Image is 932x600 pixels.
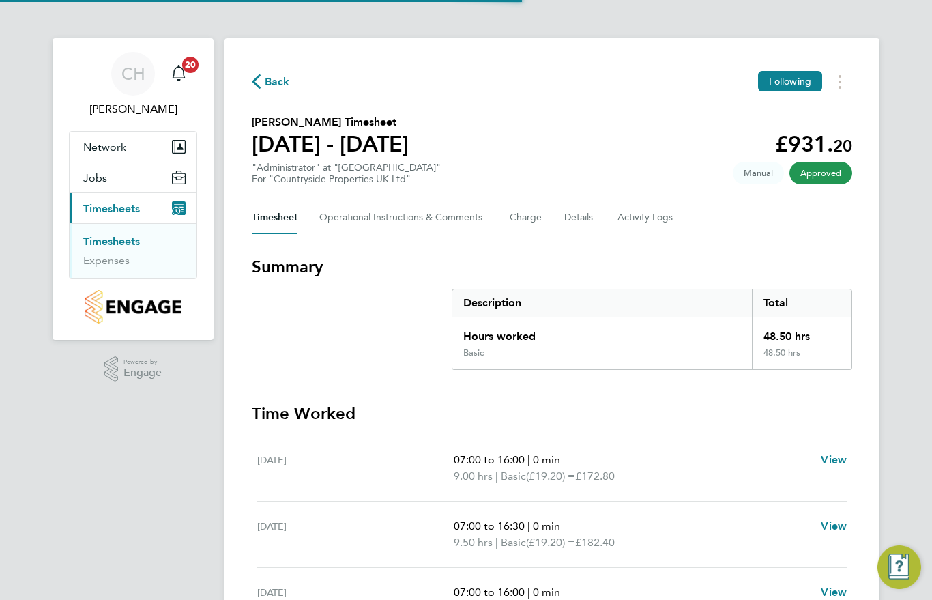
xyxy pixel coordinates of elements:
[752,289,851,317] div: Total
[821,586,847,599] span: View
[454,586,525,599] span: 07:00 to 16:00
[454,519,525,532] span: 07:00 to 16:30
[83,202,140,215] span: Timesheets
[575,536,615,549] span: £182.40
[252,114,409,130] h2: [PERSON_NAME] Timesheet
[501,468,526,485] span: Basic
[527,453,530,466] span: |
[252,201,297,234] button: Timesheet
[123,356,162,368] span: Powered by
[454,470,493,483] span: 9.00 hrs
[257,518,454,551] div: [DATE]
[495,470,498,483] span: |
[510,201,542,234] button: Charge
[821,518,847,534] a: View
[70,223,196,278] div: Timesheets
[83,141,126,154] span: Network
[526,470,575,483] span: (£19.20) =
[752,317,851,347] div: 48.50 hrs
[182,57,199,73] span: 20
[83,254,130,267] a: Expenses
[733,162,784,184] span: This timesheet was manually created.
[452,289,852,370] div: Summary
[752,347,851,369] div: 48.50 hrs
[85,290,181,324] img: countryside-properties-logo-retina.png
[70,162,196,192] button: Jobs
[121,65,145,83] span: CH
[501,534,526,551] span: Basic
[769,75,811,87] span: Following
[877,545,921,589] button: Engage Resource Center
[70,132,196,162] button: Network
[833,136,852,156] span: 20
[821,452,847,468] a: View
[463,347,484,358] div: Basic
[821,519,847,532] span: View
[69,290,197,324] a: Go to home page
[452,289,752,317] div: Description
[69,52,197,117] a: CH[PERSON_NAME]
[252,162,441,185] div: "Administrator" at "[GEOGRAPHIC_DATA]"
[257,452,454,485] div: [DATE]
[821,453,847,466] span: View
[533,453,560,466] span: 0 min
[252,403,852,425] h3: Time Worked
[83,235,140,248] a: Timesheets
[165,52,192,96] a: 20
[252,130,409,158] h1: [DATE] - [DATE]
[252,256,852,278] h3: Summary
[789,162,852,184] span: This timesheet has been approved.
[564,201,596,234] button: Details
[775,131,852,157] app-decimal: £931.
[527,586,530,599] span: |
[252,173,441,185] div: For "Countryside Properties UK Ltd"
[758,71,822,91] button: Following
[617,201,675,234] button: Activity Logs
[104,356,162,382] a: Powered byEngage
[526,536,575,549] span: (£19.20) =
[70,193,196,223] button: Timesheets
[575,470,615,483] span: £172.80
[83,171,107,184] span: Jobs
[123,367,162,379] span: Engage
[53,38,214,340] nav: Main navigation
[828,71,852,92] button: Timesheets Menu
[452,317,752,347] div: Hours worked
[454,453,525,466] span: 07:00 to 16:00
[265,74,290,90] span: Back
[533,586,560,599] span: 0 min
[533,519,560,532] span: 0 min
[252,73,290,90] button: Back
[319,201,488,234] button: Operational Instructions & Comments
[69,101,197,117] span: Chris Harrison
[454,536,493,549] span: 9.50 hrs
[495,536,498,549] span: |
[527,519,530,532] span: |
